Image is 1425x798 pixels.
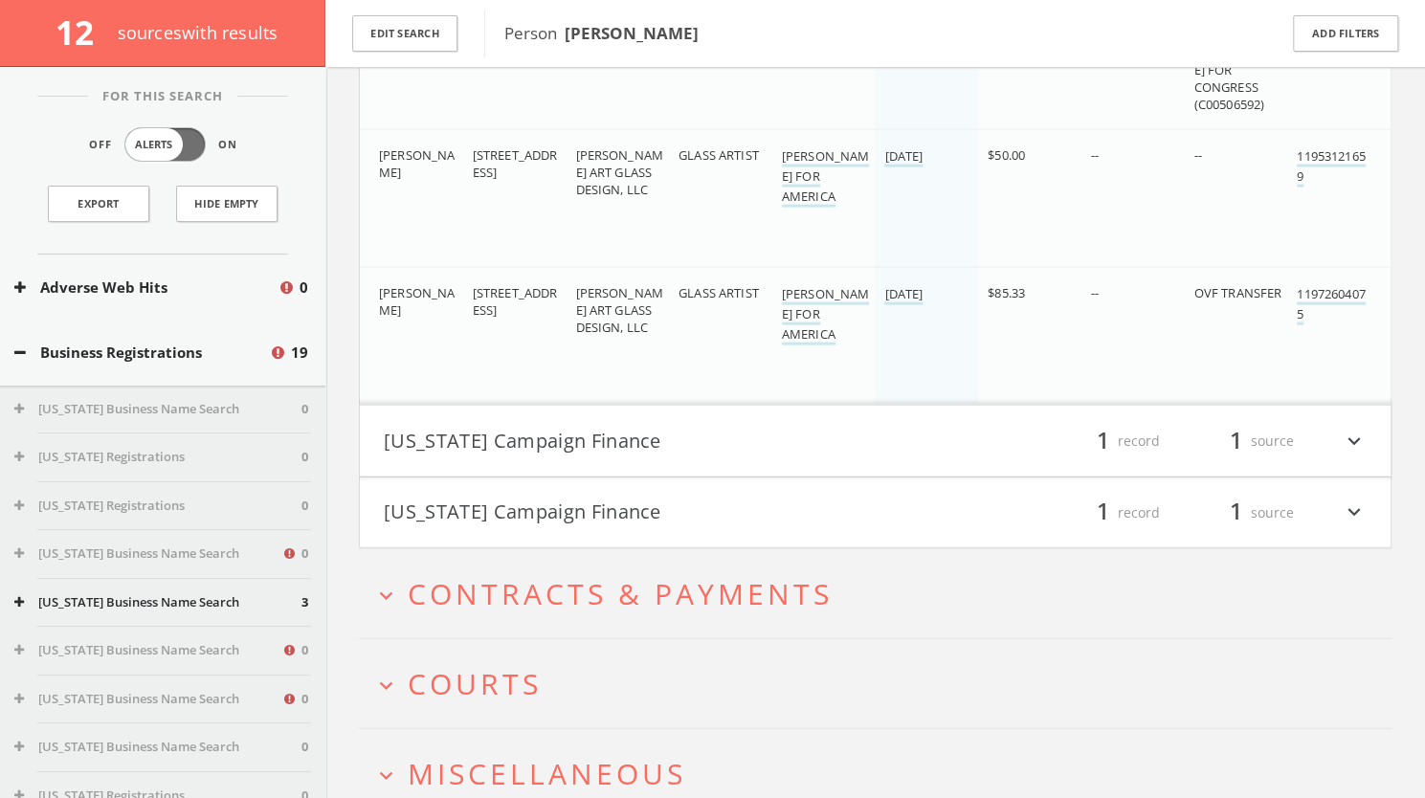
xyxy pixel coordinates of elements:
[473,284,558,319] span: [STREET_ADDRESS]
[782,285,869,345] a: [PERSON_NAME] FOR AMERICA
[118,21,278,44] span: source s with results
[14,738,301,757] button: [US_STATE] Business Name Search
[14,544,281,564] button: [US_STATE] Business Name Search
[301,593,308,612] span: 3
[14,641,281,660] button: [US_STATE] Business Name Search
[218,137,237,153] span: On
[1091,284,1099,301] span: --
[384,425,876,457] button: [US_STATE] Campaign Finance
[373,668,1392,699] button: expand_moreCourts
[1342,425,1367,457] i: expand_more
[291,342,308,364] span: 19
[301,738,308,757] span: 0
[301,497,308,516] span: 0
[379,146,455,181] span: [PERSON_NAME]
[1342,497,1367,529] i: expand_more
[575,284,662,336] span: [PERSON_NAME] ART GLASS DESIGN, LLC
[408,574,833,613] span: Contracts & Payments
[14,497,301,516] button: [US_STATE] Registrations
[48,186,149,222] a: Export
[1221,496,1251,529] span: 1
[1179,497,1294,529] div: source
[373,758,1392,789] button: expand_moreMiscellaneous
[56,10,110,55] span: 12
[373,583,399,609] i: expand_more
[782,147,869,208] a: [PERSON_NAME] FOR AMERICA
[1088,424,1118,457] span: 1
[301,400,308,419] span: 0
[14,448,301,467] button: [US_STATE] Registrations
[565,22,699,44] b: [PERSON_NAME]
[1091,146,1099,164] span: --
[473,146,558,181] span: [STREET_ADDRESS]
[301,641,308,660] span: 0
[679,284,759,301] span: GLASS ARTIST
[384,497,876,529] button: [US_STATE] Campaign Finance
[14,690,281,709] button: [US_STATE] Business Name Search
[1179,425,1294,457] div: source
[408,754,686,793] span: Miscellaneous
[301,448,308,467] span: 0
[89,137,112,153] span: Off
[504,22,699,44] span: Person
[1297,285,1365,325] a: 11972604075
[988,146,1025,164] span: $50.00
[575,146,662,198] span: [PERSON_NAME] ART GLASS DESIGN, LLC
[1194,146,1202,164] span: --
[301,544,308,564] span: 0
[988,284,1025,301] span: $85.33
[14,342,269,364] button: Business Registrations
[1088,496,1118,529] span: 1
[352,15,457,53] button: Edit Search
[379,284,455,319] span: [PERSON_NAME]
[679,146,759,164] span: GLASS ARTIST
[301,690,308,709] span: 0
[1297,147,1365,188] a: 11953121659
[1045,425,1160,457] div: record
[14,277,278,299] button: Adverse Web Hits
[176,186,278,222] button: Hide Empty
[300,277,308,299] span: 0
[14,400,301,419] button: [US_STATE] Business Name Search
[884,147,923,167] a: [DATE]
[373,763,399,788] i: expand_more
[1221,424,1251,457] span: 1
[373,673,399,698] i: expand_more
[1045,497,1160,529] div: record
[884,285,923,305] a: [DATE]
[88,87,237,106] span: For This Search
[14,593,301,612] button: [US_STATE] Business Name Search
[408,664,542,703] span: Courts
[1293,15,1398,53] button: Add Filters
[1194,284,1282,301] span: OVF TRANSFER
[373,578,1392,610] button: expand_moreContracts & Payments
